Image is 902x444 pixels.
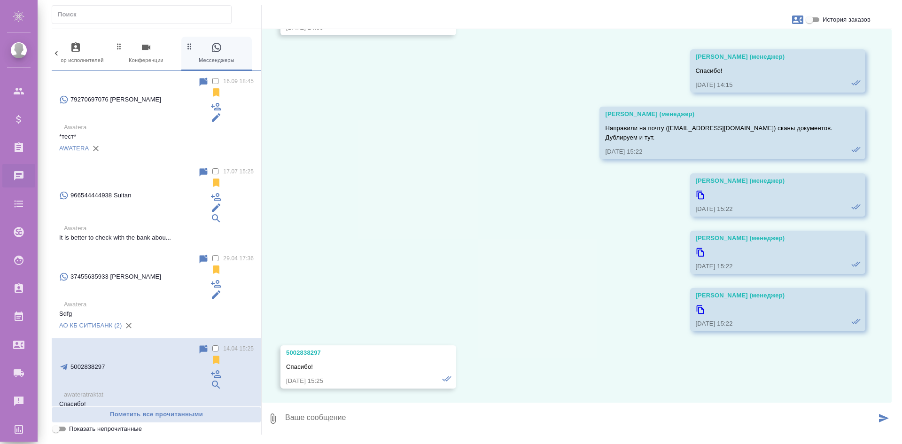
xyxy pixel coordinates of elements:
p: Awatera [64,224,254,233]
span: Показать непрочитанные [69,424,142,434]
span: Спасибо! [286,363,313,370]
div: [DATE] 15:22 [696,319,833,328]
div: Редактировать контакт [210,112,222,123]
div: Привязать клиента [210,213,222,224]
p: Спасибо! [59,399,254,409]
div: Редактировать контакт [210,289,222,300]
div: [PERSON_NAME] (менеджер) [696,234,833,243]
button: Удалить привязку [89,141,103,156]
div: Привязать клиента [210,379,222,390]
p: awateratraktat [64,390,254,399]
span: Мессенджеры [185,42,248,65]
div: Пометить непрочитанным [198,77,209,88]
span: Пометить все прочитанными [57,409,256,420]
svg: Отписаться [210,177,222,188]
span: Направили на почту ([EMAIL_ADDRESS][DOMAIN_NAME]) сканы документов. Дублируем и тут. [605,125,832,141]
p: 37455635933 [PERSON_NAME] [70,272,161,281]
div: Пометить непрочитанным [198,344,209,355]
a: AWATERA [59,145,89,152]
div: Подписать на чат другого [210,101,222,112]
div: [PERSON_NAME] (менеджер) [696,291,833,300]
input: Поиск [58,8,231,21]
button: Пометить все прочитанными [52,406,261,423]
svg: Зажми и перетащи, чтобы поменять порядок вкладок [115,42,124,51]
p: It is better to check with the bank abou... [59,233,254,242]
div: [DATE] 15:25 [286,376,423,386]
p: 17.07 15:25 [223,167,254,176]
p: 29.04 17:36 [223,254,254,263]
p: 16.09 18:45 [223,77,254,86]
span: История заказов [823,15,871,24]
span: Подбор исполнителей [44,42,107,65]
button: Заявки [786,8,809,31]
p: Awatera [64,300,254,309]
div: [DATE] 15:22 [696,204,833,214]
p: Sdfg [59,309,254,319]
div: Пометить непрочитанным [198,167,209,178]
div: Пометить непрочитанным [198,254,209,265]
p: 5002838297 [70,362,105,372]
p: Awatera [64,123,254,132]
div: Подписать на чат другого [210,278,222,289]
div: [PERSON_NAME] (менеджер) [696,52,833,62]
p: 966544444938 Sultan [70,191,132,200]
div: [PERSON_NAME] (менеджер) [605,109,832,119]
p: 79270697076 [PERSON_NAME] [70,95,161,104]
svg: Отписаться [210,354,222,366]
div: 5002838297 [286,348,423,358]
button: Удалить привязку [122,319,136,333]
span: Спасибо! [696,67,723,74]
a: АО КБ СИТИБАНК (2) [59,322,122,329]
svg: Отписаться [210,264,222,275]
span: Конференции [115,42,178,65]
div: [DATE] 14:15 [696,80,833,90]
div: 37455635933 [PERSON_NAME]29.04 17:36AwateraSdfgАО КБ СИТИБАНК (2) [52,248,261,338]
div: 966544444938 Sultan17.07 15:25AwateraIt is better to check with the bank abou... [52,161,261,248]
div: [DATE] 15:22 [605,147,832,156]
div: 500283829714.04 15:25awateratraktatСпасибо! [52,338,261,414]
p: 14.04 15:25 [223,344,254,353]
div: Редактировать контакт [210,202,222,213]
div: [DATE] 15:22 [696,262,833,271]
div: Подписать на чат другого [210,368,222,380]
div: [PERSON_NAME] (менеджер) [696,176,833,186]
div: 79270697076 [PERSON_NAME]16.09 18:45Awatera*тест*AWATERA [52,71,261,161]
svg: Отписаться [210,87,222,98]
div: Подписать на чат другого [210,191,222,203]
